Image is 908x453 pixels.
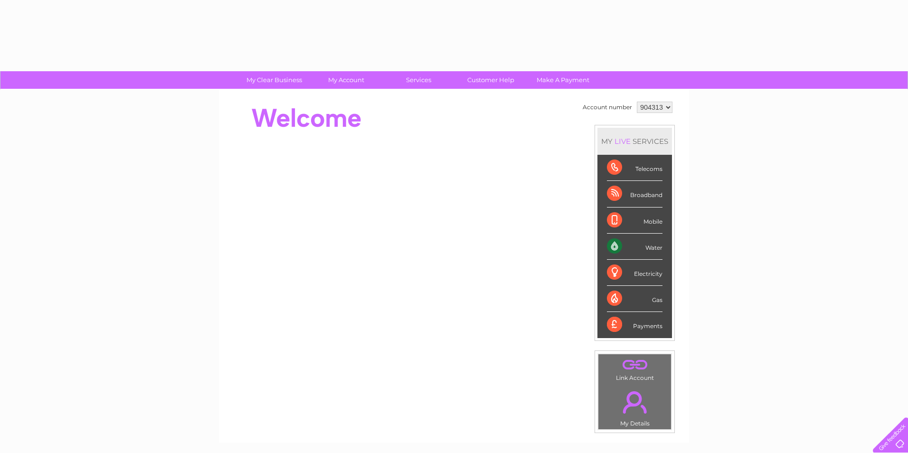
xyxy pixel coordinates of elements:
div: Electricity [607,260,662,286]
div: Water [607,234,662,260]
div: Gas [607,286,662,312]
a: Customer Help [452,71,530,89]
div: LIVE [613,137,633,146]
td: Link Account [598,354,672,384]
div: MY SERVICES [597,128,672,155]
a: My Account [307,71,386,89]
a: Services [379,71,458,89]
a: . [601,357,669,373]
a: Make A Payment [524,71,602,89]
a: My Clear Business [235,71,313,89]
td: My Details [598,383,672,430]
a: . [601,386,669,419]
div: Mobile [607,208,662,234]
div: Payments [607,312,662,338]
td: Account number [580,99,634,115]
div: Broadband [607,181,662,207]
div: Telecoms [607,155,662,181]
